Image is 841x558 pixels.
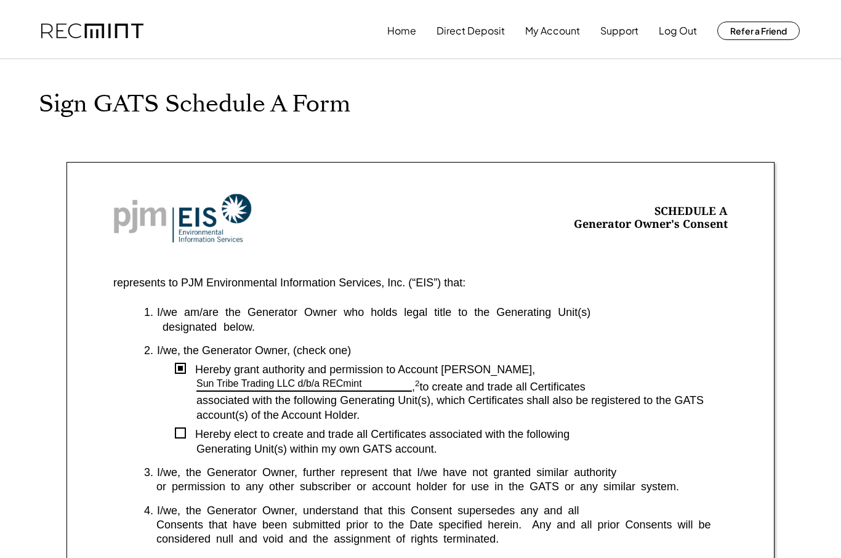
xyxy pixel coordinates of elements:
[717,22,800,40] button: Refer a Friend
[420,381,728,394] div: to create and trade all Certificates
[144,305,153,320] div: 1.
[415,379,420,388] sup: 2
[437,18,505,43] button: Direct Deposit
[196,378,362,390] div: Sun Tribe Trading LLC d/b/a RECmint
[574,204,728,232] div: SCHEDULE A Generator Owner's Consent
[144,320,728,334] div: designated below.
[144,480,728,494] div: or permission to any other subscriber or account holder for use in the GATS or any similar system.
[41,23,143,39] img: recmint-logotype%403x.png
[144,344,153,358] div: 2.
[113,276,465,290] div: represents to PJM Environmental Information Services, Inc. (“EIS”) that:
[412,381,420,394] div: ,
[659,18,697,43] button: Log Out
[157,344,728,358] div: I/we, the Generator Owner, (check one)
[157,305,728,320] div: I/we am/are the Generator Owner who holds legal title to the Generating Unit(s)
[144,504,153,518] div: 4.
[113,193,252,243] img: Screenshot%202023-10-20%20at%209.53.17%20AM.png
[186,427,728,442] div: Hereby elect to create and trade all Certificates associated with the following
[525,18,580,43] button: My Account
[387,18,416,43] button: Home
[186,363,728,377] div: Hereby grant authority and permission to Account [PERSON_NAME],
[144,518,728,547] div: Consents that have been submitted prior to the Date specified herein. Any and all prior Consents ...
[196,394,728,423] div: associated with the following Generating Unit(s), which Certificates shall also be registered to ...
[600,18,638,43] button: Support
[144,466,153,480] div: 3.
[157,504,728,518] div: I/we, the Generator Owner, understand that this Consent supersedes any and all
[157,466,728,480] div: I/we, the Generator Owner, further represent that I/we have not granted similar authority
[196,442,728,456] div: Generating Unit(s) within my own GATS account.
[39,90,802,119] h1: Sign GATS Schedule A Form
